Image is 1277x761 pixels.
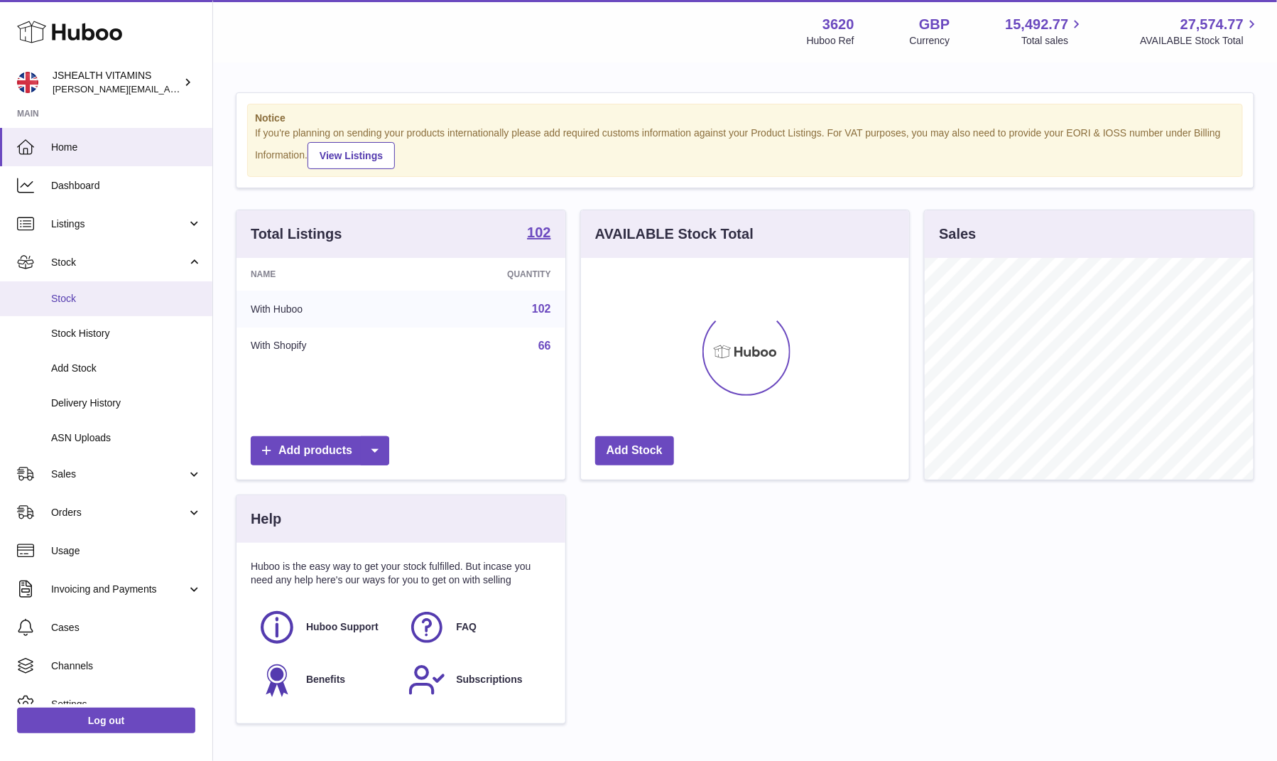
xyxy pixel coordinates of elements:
span: Dashboard [51,179,202,193]
a: 66 [538,340,551,352]
span: Delivery History [51,396,202,410]
span: Usage [51,544,202,558]
div: If you're planning on sending your products internationally please add required customs informati... [255,126,1235,169]
a: 102 [532,303,551,315]
h3: AVAILABLE Stock Total [595,225,754,244]
div: JSHEALTH VITAMINS [53,69,180,96]
span: 27,574.77 [1180,15,1244,34]
a: 15,492.77 Total sales [1005,15,1085,48]
span: AVAILABLE Stock Total [1140,34,1260,48]
a: Subscriptions [408,661,543,699]
a: FAQ [408,608,543,647]
strong: Notice [255,112,1235,125]
span: Orders [51,506,187,519]
span: [PERSON_NAME][EMAIL_ADDRESS][DOMAIN_NAME] [53,83,285,95]
span: Invoicing and Payments [51,583,187,596]
span: Home [51,141,202,154]
span: Total sales [1021,34,1085,48]
span: Benefits [306,673,345,686]
td: With Huboo [237,291,413,328]
img: francesca@jshealthvitamins.com [17,72,38,93]
h3: Sales [939,225,976,244]
strong: 3620 [822,15,854,34]
th: Name [237,258,413,291]
span: Stock [51,256,187,269]
td: With Shopify [237,328,413,365]
a: 102 [527,225,550,242]
span: Cases [51,621,202,635]
span: Huboo Support [306,620,379,634]
span: ASN Uploads [51,431,202,445]
th: Quantity [413,258,565,291]
a: View Listings [308,142,395,169]
span: Listings [51,217,187,231]
strong: 102 [527,225,550,239]
div: Huboo Ref [807,34,854,48]
span: Add Stock [51,362,202,375]
a: Huboo Support [258,608,393,647]
a: Log out [17,708,195,733]
span: Settings [51,698,202,711]
span: 15,492.77 [1005,15,1068,34]
p: Huboo is the easy way to get your stock fulfilled. But incase you need any help here's our ways f... [251,560,551,587]
span: FAQ [456,620,477,634]
a: Add Stock [595,436,674,465]
a: Add products [251,436,389,465]
h3: Help [251,509,281,529]
strong: GBP [919,15,950,34]
span: Stock [51,292,202,306]
span: Channels [51,659,202,673]
span: Sales [51,468,187,481]
a: Benefits [258,661,393,699]
span: Subscriptions [456,673,522,686]
span: Stock History [51,327,202,340]
a: 27,574.77 AVAILABLE Stock Total [1140,15,1260,48]
div: Currency [910,34,950,48]
h3: Total Listings [251,225,342,244]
